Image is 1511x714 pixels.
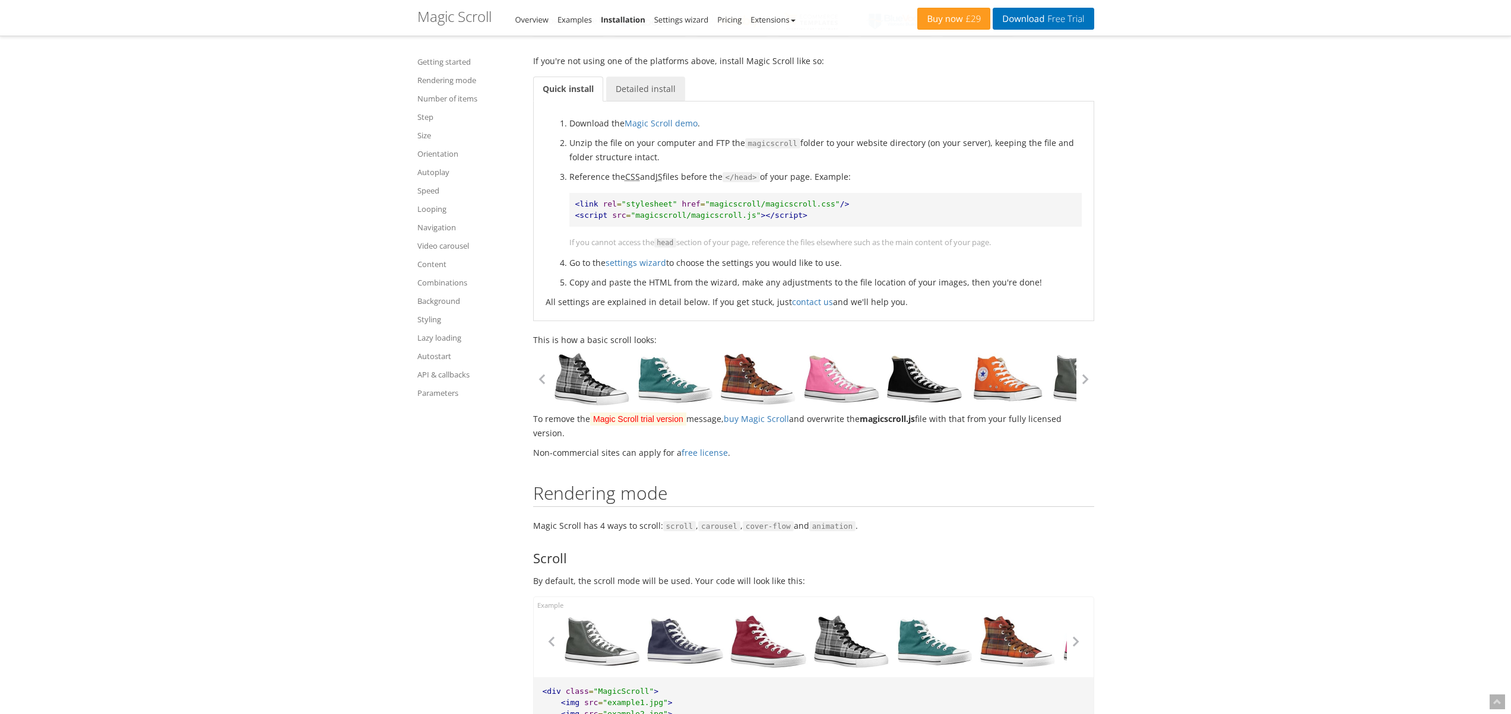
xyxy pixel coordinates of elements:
[533,574,1094,588] p: By default, the scroll mode will be used. Your code will look like this:
[606,77,685,101] a: Detailed install
[417,294,518,308] a: Background
[417,257,518,271] a: Content
[533,551,1094,565] h3: Scroll
[417,367,518,382] a: API & callbacks
[682,447,728,458] a: free license
[417,331,518,345] a: Lazy loading
[569,236,1082,250] p: If you cannot access the section of your page, reference the files elsewhere such as the main con...
[792,296,833,307] a: contact us
[417,73,518,87] a: Rendering mode
[750,14,795,25] a: Extensions
[654,14,709,25] a: Settings wizard
[625,171,640,182] acronym: Cascading Style Sheet
[417,183,518,198] a: Speed
[654,238,677,247] code: head
[569,275,1082,289] li: Copy and paste the HTML from the wizard, make any adjustments to the file location of your images...
[417,110,518,124] a: Step
[598,698,603,707] span: =
[745,138,800,149] code: magicscroll
[601,14,645,25] a: Installation
[584,698,598,707] span: src
[603,698,668,707] span: "example1.jpg"
[417,275,518,290] a: Combinations
[840,199,850,208] span: />
[655,171,663,182] acronym: JavaScript
[569,136,1082,164] li: Unzip the file on your computer and FTP the folder to your website directory (on your server), ke...
[1044,14,1084,24] span: Free Trial
[515,14,549,25] a: Overview
[860,413,915,424] strong: magicscroll.js
[417,239,518,253] a: Video carousel
[546,295,1082,309] p: All settings are explained in detail below. If you get stuck, just and we'll help you.
[612,211,626,220] span: src
[417,220,518,234] a: Navigation
[603,199,616,208] span: rel
[993,8,1094,30] a: DownloadFree Trial
[543,687,561,696] span: <div
[723,172,760,183] code: </head>
[417,165,518,179] a: Autoplay
[701,199,705,208] span: =
[724,413,789,424] a: buy Magic Scroll
[743,521,794,532] code: cover-flow
[590,412,687,426] mark: Magic Scroll trial version
[809,521,856,532] code: animation
[575,199,598,208] span: <link
[682,199,701,208] span: href
[698,521,740,532] code: carousel
[533,77,603,101] a: Quick install
[617,199,622,208] span: =
[417,91,518,106] a: Number of items
[417,202,518,216] a: Looping
[626,211,631,220] span: =
[566,687,589,696] span: class
[625,118,698,129] a: Magic Scroll demo
[417,386,518,400] a: Parameters
[705,199,840,208] span: "magicscroll/magicscroll.css"
[533,483,1094,507] h2: Rendering mode
[594,687,654,696] span: "MagicScroll"
[631,211,761,220] span: "magicscroll/magicscroll.js"
[569,170,1082,184] p: Reference the and files before the of your page. Example:
[622,199,677,208] span: "stylesheet"
[533,519,1094,533] p: Magic Scroll has 4 ways to scroll: , , and .
[561,698,579,707] span: <img
[417,147,518,161] a: Orientation
[963,14,981,24] span: £29
[575,211,608,220] span: <script
[417,128,518,142] a: Size
[606,257,666,268] a: settings wizard
[417,349,518,363] a: Autostart
[557,14,592,25] a: Examples
[569,116,1082,130] li: Download the .
[761,211,807,220] span: ></script>
[668,698,673,707] span: >
[533,446,1094,459] p: Non-commercial sites can apply for a .
[417,312,518,326] a: Styling
[654,687,658,696] span: >
[569,256,1082,269] li: Go to the to choose the settings you would like to use.
[417,55,518,69] a: Getting started
[533,412,1094,440] p: To remove the message, and overwrite the file with that from your fully licensed version.
[533,333,1094,347] p: This is how a basic scroll looks:
[663,521,696,532] code: scroll
[533,54,1094,68] p: If you're not using one of the platforms above, install Magic Scroll like so:
[717,14,742,25] a: Pricing
[417,9,492,24] h1: Magic Scroll
[589,687,594,696] span: =
[917,8,990,30] a: Buy now£29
